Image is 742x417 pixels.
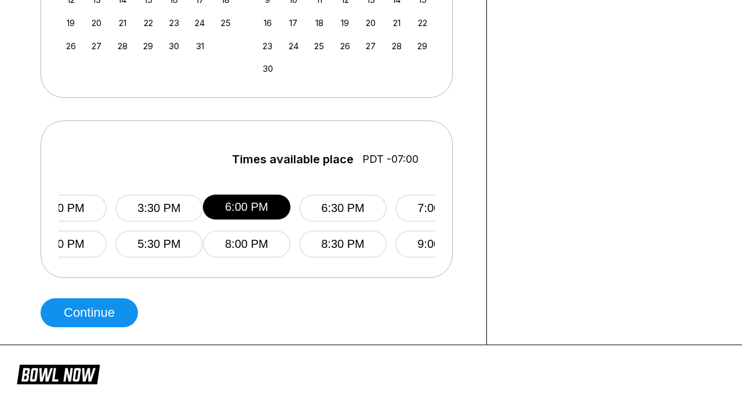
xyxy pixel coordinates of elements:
div: Choose Tuesday, October 21st, 2025 [115,15,130,31]
button: 8:00 PM [203,231,290,258]
div: Choose Thursday, October 23rd, 2025 [166,15,182,31]
div: Choose Wednesday, October 29th, 2025 [140,38,156,54]
div: Choose Thursday, October 30th, 2025 [166,38,182,54]
div: Choose Monday, November 24th, 2025 [286,38,301,54]
button: 5:30 PM [115,231,203,258]
div: Choose Saturday, October 25th, 2025 [218,15,234,31]
div: Choose Tuesday, November 25th, 2025 [311,38,327,54]
button: 6:30 PM [299,195,387,222]
button: 6:00 PM [203,195,290,220]
div: Choose Saturday, November 29th, 2025 [414,38,430,54]
div: Choose Wednesday, November 26th, 2025 [337,38,353,54]
div: Choose Friday, November 21st, 2025 [389,15,405,31]
button: 9:00 PM [395,231,483,258]
div: Choose Friday, October 31st, 2025 [192,38,208,54]
div: Choose Friday, October 24th, 2025 [192,15,208,31]
span: PDT -07:00 [362,153,419,166]
span: Times available place [232,153,354,166]
div: Choose Monday, November 17th, 2025 [286,15,301,31]
div: Choose Thursday, November 20th, 2025 [363,15,379,31]
div: Choose Thursday, November 27th, 2025 [363,38,379,54]
div: Choose Monday, October 27th, 2025 [89,38,104,54]
div: Choose Sunday, October 26th, 2025 [63,38,79,54]
button: Continue [41,298,138,327]
div: Choose Friday, November 28th, 2025 [389,38,405,54]
div: Choose Saturday, November 22nd, 2025 [414,15,430,31]
button: 7:00 PM [395,195,483,222]
div: Choose Tuesday, October 28th, 2025 [115,38,130,54]
button: 3:30 PM [115,195,203,222]
div: Choose Tuesday, November 18th, 2025 [311,15,327,31]
div: Choose Sunday, October 19th, 2025 [63,15,79,31]
div: Choose Monday, October 20th, 2025 [89,15,104,31]
button: 8:30 PM [299,231,387,258]
div: Choose Sunday, November 16th, 2025 [260,15,275,31]
div: Choose Sunday, November 30th, 2025 [260,61,275,76]
div: Choose Wednesday, November 19th, 2025 [337,15,353,31]
button: 5:00 PM [19,231,107,258]
div: Choose Sunday, November 23rd, 2025 [260,38,275,54]
button: 3:00 PM [19,195,107,222]
div: Choose Wednesday, October 22nd, 2025 [140,15,156,31]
